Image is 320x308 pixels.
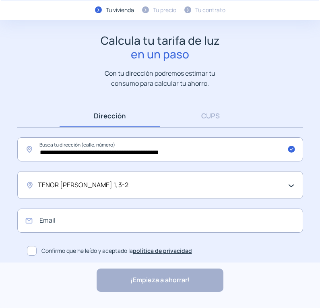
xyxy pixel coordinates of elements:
[133,247,192,254] a: política de privacidad
[41,246,192,255] span: Confirmo que he leído y aceptado la
[38,180,128,190] span: TENOR [PERSON_NAME] 1, 3-2
[60,104,160,127] a: Dirección
[160,104,261,127] a: CUPS
[195,6,225,14] div: Tu contrato
[101,34,220,61] h1: Calcula tu tarifa de luz
[153,6,176,14] div: Tu precio
[106,6,134,14] div: Tu vivienda
[101,48,220,61] span: en un paso
[97,68,223,88] p: Con tu dirección podremos estimar tu consumo para calcular tu ahorro.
